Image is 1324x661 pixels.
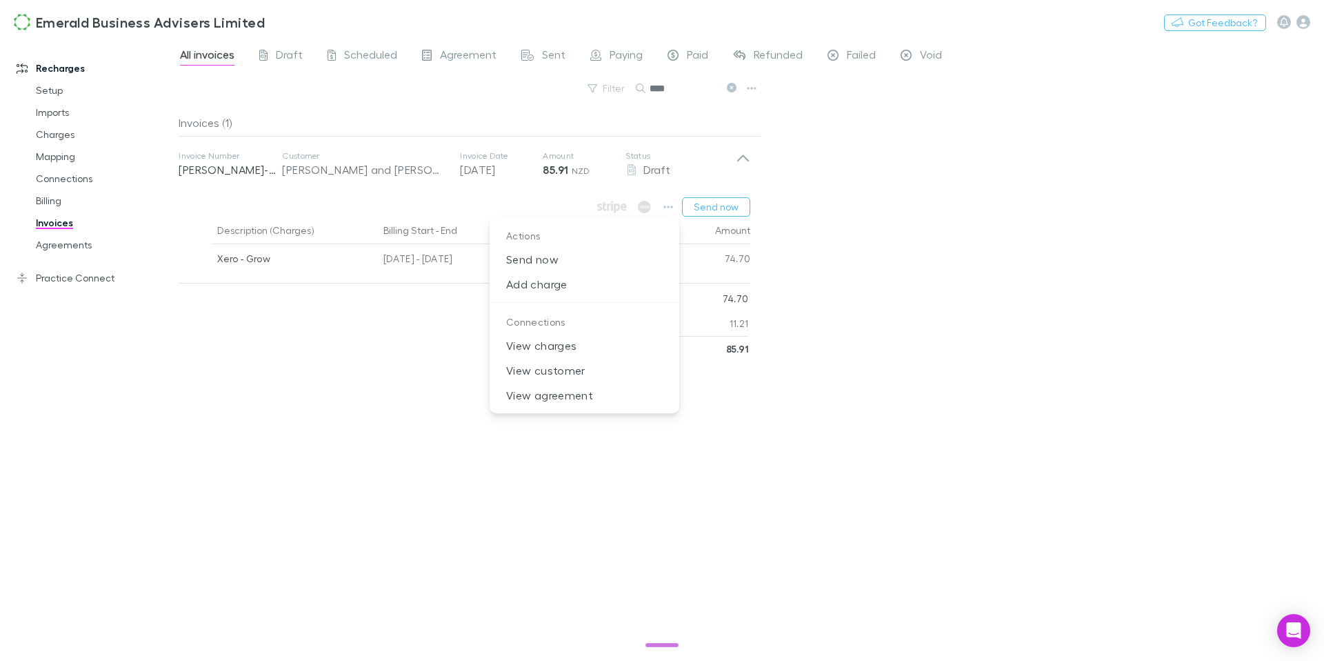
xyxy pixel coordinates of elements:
div: Open Intercom Messenger [1277,614,1310,647]
p: Add charge [490,272,679,297]
p: Send now [490,247,679,272]
a: View charges [490,333,679,358]
a: View agreement [490,383,679,408]
a: View customer [490,358,679,383]
p: Connections [490,308,679,333]
p: Actions [490,222,679,247]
